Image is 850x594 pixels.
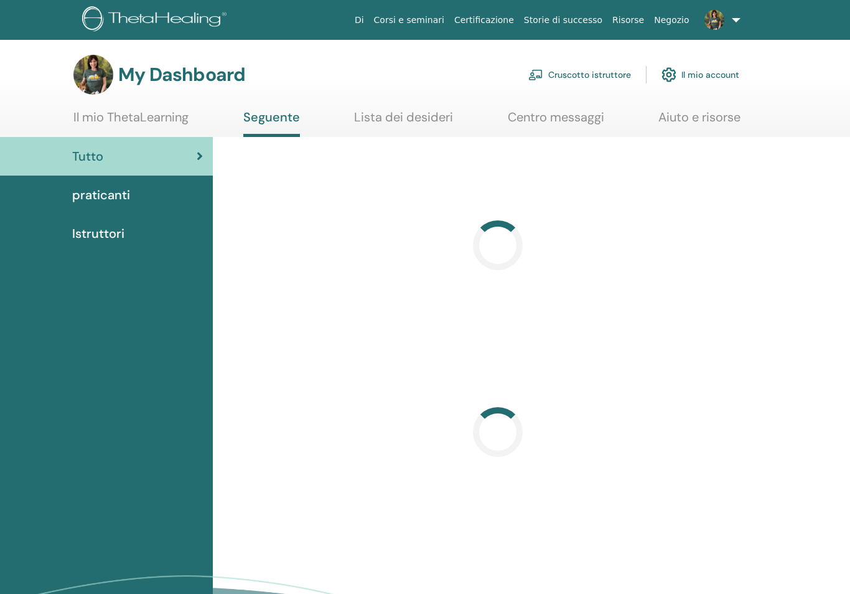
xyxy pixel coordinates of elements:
img: cog.svg [661,64,676,85]
a: Il mio ThetaLearning [73,110,189,134]
img: logo.png [82,6,231,34]
a: Aiuto e risorse [658,110,740,134]
img: chalkboard-teacher.svg [528,69,543,80]
a: Risorse [607,9,649,32]
a: Certificazione [449,9,519,32]
a: Il mio account [661,61,739,88]
a: Corsi e seminari [369,9,449,32]
img: default.jpg [704,10,724,30]
a: Centro messaggi [508,110,604,134]
span: praticanti [72,186,130,204]
span: Tutto [72,147,103,166]
a: Negozio [649,9,694,32]
a: Storie di successo [519,9,607,32]
a: Seguente [243,110,300,137]
a: Cruscotto istruttore [528,61,631,88]
span: Istruttori [72,224,124,243]
h3: My Dashboard [118,64,245,86]
a: Di [350,9,369,32]
img: default.jpg [73,55,113,95]
a: Lista dei desideri [354,110,453,134]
